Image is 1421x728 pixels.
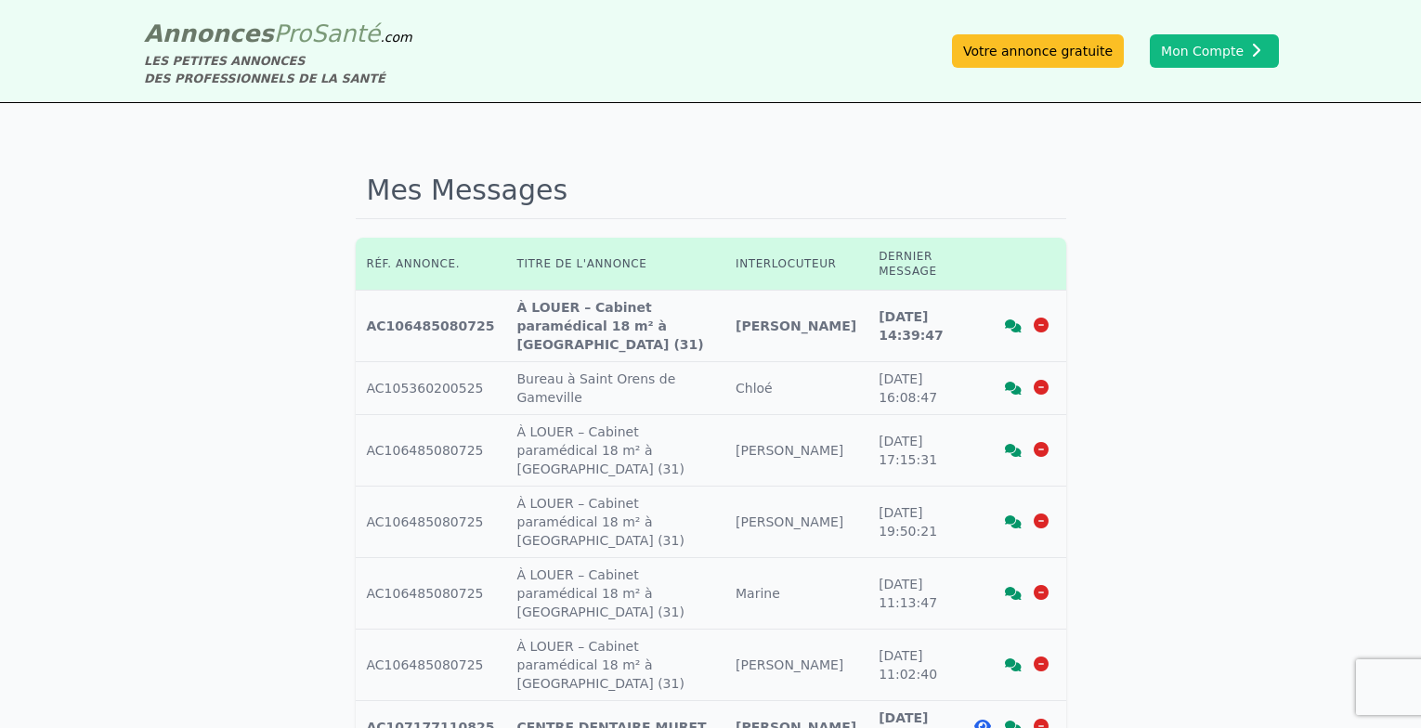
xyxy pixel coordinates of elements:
[144,19,274,47] span: Annonces
[144,52,412,87] div: LES PETITES ANNONCES DES PROFESSIONNELS DE LA SANTÉ
[356,415,506,487] td: AC106485080725
[1150,34,1279,68] button: Mon Compte
[506,487,724,558] td: À LOUER – Cabinet paramédical 18 m² à [GEOGRAPHIC_DATA] (31)
[1034,318,1049,332] i: Supprimer la discussion
[506,630,724,701] td: À LOUER – Cabinet paramédical 18 m² à [GEOGRAPHIC_DATA] (31)
[356,362,506,415] td: AC105360200525
[356,558,506,630] td: AC106485080725
[867,487,961,558] td: [DATE] 19:50:21
[724,487,867,558] td: [PERSON_NAME]
[952,34,1124,68] a: Votre annonce gratuite
[724,630,867,701] td: [PERSON_NAME]
[356,291,506,362] td: AC106485080725
[1005,444,1022,457] i: Voir la discussion
[867,558,961,630] td: [DATE] 11:13:47
[1034,513,1049,528] i: Supprimer la discussion
[867,415,961,487] td: [DATE] 17:15:31
[867,630,961,701] td: [DATE] 11:02:40
[1005,319,1022,332] i: Voir la discussion
[724,415,867,487] td: [PERSON_NAME]
[356,630,506,701] td: AC106485080725
[867,238,961,291] th: Dernier message
[356,238,506,291] th: Réf. annonce.
[1005,658,1022,671] i: Voir la discussion
[1005,515,1022,528] i: Voir la discussion
[1034,585,1049,600] i: Supprimer la discussion
[1005,382,1022,395] i: Voir la discussion
[506,415,724,487] td: À LOUER – Cabinet paramédical 18 m² à [GEOGRAPHIC_DATA] (31)
[724,362,867,415] td: Chloé
[380,30,411,45] span: .com
[1034,442,1049,457] i: Supprimer la discussion
[1034,656,1049,671] i: Supprimer la discussion
[506,558,724,630] td: À LOUER – Cabinet paramédical 18 m² à [GEOGRAPHIC_DATA] (31)
[724,558,867,630] td: Marine
[274,19,312,47] span: Pro
[1005,587,1022,600] i: Voir la discussion
[144,19,412,47] a: AnnoncesProSanté.com
[506,362,724,415] td: Bureau à Saint Orens de Gameville
[724,291,867,362] td: [PERSON_NAME]
[356,487,506,558] td: AC106485080725
[867,362,961,415] td: [DATE] 16:08:47
[311,19,380,47] span: Santé
[867,291,961,362] td: [DATE] 14:39:47
[1034,380,1049,395] i: Supprimer la discussion
[724,238,867,291] th: Interlocuteur
[506,238,724,291] th: Titre de l'annonce
[356,162,1066,219] h1: Mes Messages
[506,291,724,362] td: À LOUER – Cabinet paramédical 18 m² à [GEOGRAPHIC_DATA] (31)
